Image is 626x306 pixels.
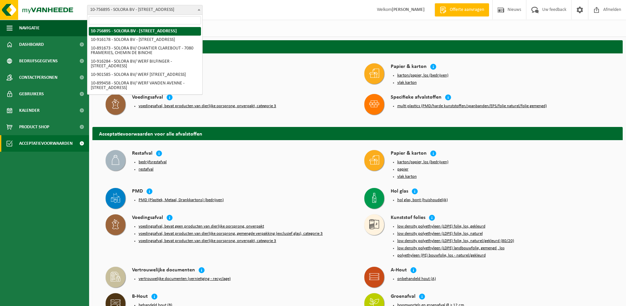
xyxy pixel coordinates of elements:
[19,36,44,53] span: Dashboard
[391,293,415,301] h4: Groenafval
[397,253,486,258] button: polyethyleen (PE) bouwfolie, los - naturel/gekleurd
[92,40,623,53] h2: Acceptatievoorwaarden voor uw afvalstoffen
[89,71,201,79] li: 10-901585 - SOLORA BV/ WERF [STREET_ADDRESS]
[397,73,448,78] button: karton/papier, los (bedrijven)
[19,20,40,36] span: Navigatie
[435,3,489,16] a: Offerte aanvragen
[397,167,409,172] button: papier
[139,276,231,282] button: vertrouwelijke documenten (vernietiging - recyclage)
[397,104,547,109] button: multi plastics (PMD/harde kunststoffen/spanbanden/EPS/folie naturel/folie gemengd)
[132,150,152,158] h4: Restafval
[139,198,224,203] button: PMD (Plastiek, Metaal, Drankkartons) (bedrijven)
[397,160,448,165] button: karton/papier, los (bedrijven)
[397,276,436,282] button: onbehandeld hout (A)
[397,238,514,244] button: low density polyethyleen (LDPE) folie, los, naturel/gekleurd (80/20)
[19,69,57,86] span: Contactpersonen
[19,135,73,152] span: Acceptatievoorwaarden
[132,293,148,301] h4: B-Hout
[89,57,201,71] li: 10-916284 - SOLORA BV/ WERF BILFINGER - [STREET_ADDRESS]
[89,36,201,44] li: 10-916178 - SOLORA BV - [STREET_ADDRESS]
[19,86,44,102] span: Gebruikers
[132,94,163,102] h4: Voedingsafval
[19,53,58,69] span: Bedrijfsgegevens
[89,79,201,92] li: 10-899458 - SOLORA BV/ WERF VANDEN AVENNE - [STREET_ADDRESS]
[392,7,425,12] strong: [PERSON_NAME]
[87,5,202,15] span: 10-756895 - SOLORA BV - 9820 MERELBEKE, NERINGSWEG 2
[139,167,153,172] button: restafval
[391,94,442,102] h4: Specifieke afvalstoffen
[397,80,417,85] button: vlak karton
[397,246,505,251] button: low density polyethyleen (LDPE) landbouwfolie, gemengd , los
[139,160,167,165] button: bedrijfsrestafval
[89,92,201,106] li: 10-900519 - SOLORA BV/ WERF WEVELGEM - 8560 WEVELGEM, DRIESLAAN 7
[397,224,485,229] button: low density polyethyleen (LDPE) folie, los, gekleurd
[397,231,483,236] button: low density polyethyleen (LDPE) folie, los, naturel
[391,188,408,196] h4: Hol glas
[132,267,195,274] h4: Vertrouwelijke documenten
[391,267,407,274] h4: A-Hout
[448,7,486,13] span: Offerte aanvragen
[19,119,49,135] span: Product Shop
[397,174,417,179] button: vlak karton
[87,5,203,15] span: 10-756895 - SOLORA BV - 9820 MERELBEKE, NERINGSWEG 2
[391,214,425,222] h4: Kunststof folies
[89,44,201,57] li: 10-891673 - SOLORA BV/ CHANTIER CLAREBOUT - 7080 FRAMERIES, CHEMIN DE BINCHE
[139,238,276,244] button: voedingsafval, bevat producten van dierlijke oorsprong, onverpakt, categorie 3
[19,102,40,119] span: Kalender
[391,150,427,158] h4: Papier & karton
[132,214,163,222] h4: Voedingsafval
[139,224,264,229] button: voedingsafval, bevat geen producten van dierlijke oorsprong, onverpakt
[89,27,201,36] li: 10-756895 - SOLORA BV - [STREET_ADDRESS]
[92,127,623,140] h2: Acceptatievoorwaarden voor alle afvalstoffen
[397,198,448,203] button: hol glas, bont (huishoudelijk)
[139,104,276,109] button: voedingsafval, bevat producten van dierlijke oorsprong, onverpakt, categorie 3
[132,188,143,196] h4: PMD
[391,63,427,71] h4: Papier & karton
[139,231,323,236] button: voedingsafval, bevat producten van dierlijke oorsprong, gemengde verpakking (exclusief glas), cat...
